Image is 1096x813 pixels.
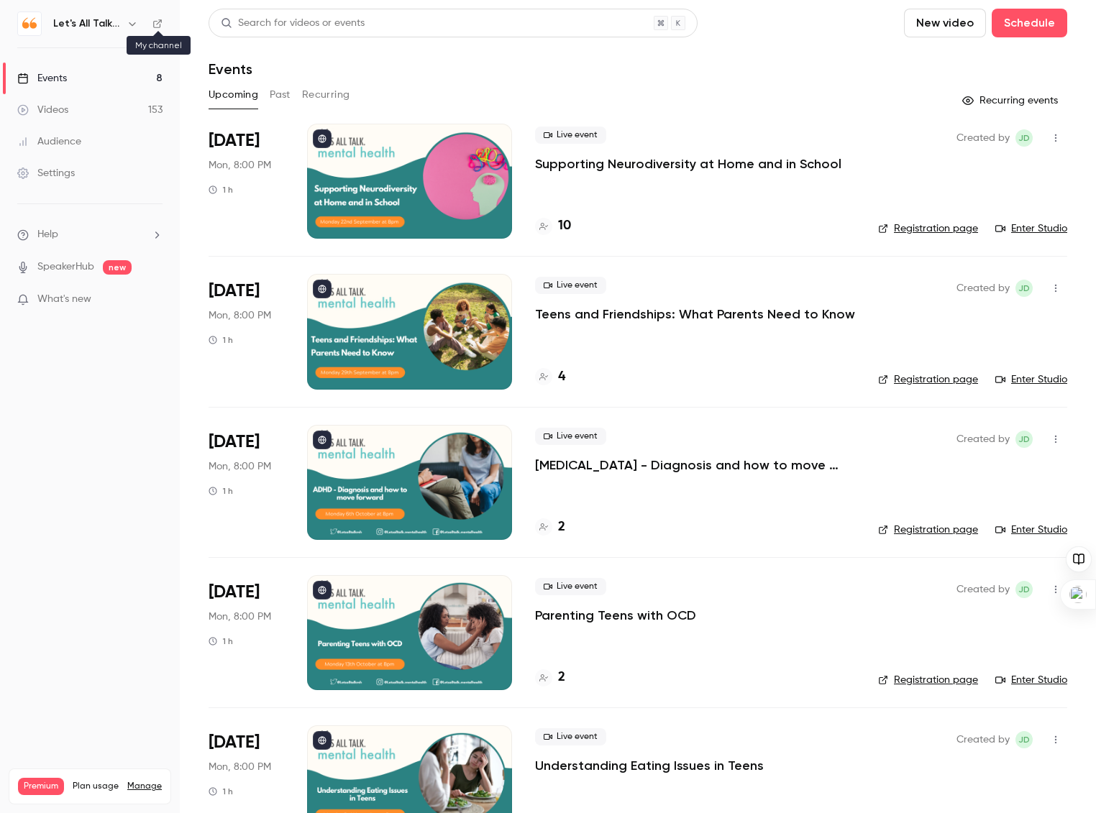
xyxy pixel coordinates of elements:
[956,431,1010,448] span: Created by
[1018,731,1030,748] span: JD
[17,166,75,180] div: Settings
[1015,731,1033,748] span: Jenni Dunn
[1018,280,1030,297] span: JD
[221,16,365,31] div: Search for videos or events
[209,158,271,173] span: Mon, 8:00 PM
[956,581,1010,598] span: Created by
[209,786,233,797] div: 1 h
[878,221,978,236] a: Registration page
[535,668,565,687] a: 2
[1015,129,1033,147] span: Jenni Dunn
[1018,129,1030,147] span: JD
[302,83,350,106] button: Recurring
[1015,431,1033,448] span: Jenni Dunn
[209,575,284,690] div: Oct 13 Mon, 8:00 PM (Europe/London)
[17,103,68,117] div: Videos
[17,134,81,149] div: Audience
[209,760,271,774] span: Mon, 8:00 PM
[209,334,233,346] div: 1 h
[535,578,606,595] span: Live event
[127,781,162,792] a: Manage
[558,668,565,687] h4: 2
[535,757,764,774] a: Understanding Eating Issues in Teens
[535,518,565,537] a: 2
[37,227,58,242] span: Help
[1018,581,1030,598] span: JD
[995,372,1067,387] a: Enter Studio
[145,293,163,306] iframe: Noticeable Trigger
[18,778,64,795] span: Premium
[558,216,571,236] h4: 10
[209,280,260,303] span: [DATE]
[535,428,606,445] span: Live event
[535,456,855,474] a: [MEDICAL_DATA] - Diagnosis and how to move forward
[535,367,565,387] a: 4
[209,184,233,196] div: 1 h
[37,259,94,275] a: SpeakerHub
[956,89,1067,112] button: Recurring events
[73,781,119,792] span: Plan usage
[209,124,284,239] div: Sep 22 Mon, 8:00 PM (Europe/London)
[878,372,978,387] a: Registration page
[535,127,606,144] span: Live event
[209,581,260,604] span: [DATE]
[1018,431,1030,448] span: JD
[535,155,841,173] a: Supporting Neurodiversity at Home and in School
[1015,581,1033,598] span: Jenni Dunn
[904,9,986,37] button: New video
[878,673,978,687] a: Registration page
[209,431,260,454] span: [DATE]
[956,731,1010,748] span: Created by
[18,12,41,35] img: Let's All Talk Mental Health
[270,83,291,106] button: Past
[992,9,1067,37] button: Schedule
[209,83,258,106] button: Upcoming
[209,610,271,624] span: Mon, 8:00 PM
[209,485,233,497] div: 1 h
[209,635,233,647] div: 1 h
[209,731,260,754] span: [DATE]
[209,459,271,474] span: Mon, 8:00 PM
[1015,280,1033,297] span: Jenni Dunn
[995,221,1067,236] a: Enter Studio
[17,227,163,242] li: help-dropdown-opener
[995,523,1067,537] a: Enter Studio
[209,60,252,78] h1: Events
[209,274,284,389] div: Sep 29 Mon, 8:00 PM (Europe/London)
[956,129,1010,147] span: Created by
[558,518,565,537] h4: 2
[995,673,1067,687] a: Enter Studio
[535,277,606,294] span: Live event
[535,607,696,624] a: Parenting Teens with OCD
[209,308,271,323] span: Mon, 8:00 PM
[209,129,260,152] span: [DATE]
[209,425,284,540] div: Oct 6 Mon, 8:00 PM (Europe/London)
[878,523,978,537] a: Registration page
[17,71,67,86] div: Events
[956,280,1010,297] span: Created by
[558,367,565,387] h4: 4
[535,306,855,323] a: Teens and Friendships: What Parents Need to Know
[103,260,132,275] span: new
[535,728,606,745] span: Live event
[535,216,571,236] a: 10
[37,292,91,307] span: What's new
[53,17,121,31] h6: Let's All Talk Mental Health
